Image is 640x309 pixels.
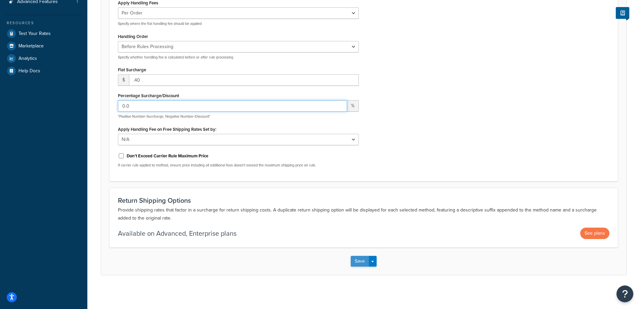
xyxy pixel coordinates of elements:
[18,56,37,62] span: Analytics
[118,127,216,132] label: Apply Handling Fee on Free Shipping Rates Set by:
[118,34,148,39] label: Handling Order
[5,28,82,40] a: Test Your Rates
[118,206,609,222] p: Provide shipping rates that factor in a surcharge for return shipping costs. A duplicate return s...
[118,67,146,72] label: Flat Surcharge
[118,197,609,204] h3: Return Shipping Options
[18,31,51,37] span: Test Your Rates
[118,21,359,26] p: Specify where the flat handling fee should be applied
[616,285,633,302] button: Open Resource Center
[5,65,82,77] a: Help Docs
[118,114,359,119] p: *Positive Number=Surcharge, Negative Number=Discount*
[5,20,82,26] div: Resources
[127,153,208,159] label: Don't Exceed Carrier Rule Maximum Price
[118,93,179,98] label: Percentage Surcharge/Discount
[616,7,629,19] button: Show Help Docs
[18,68,40,74] span: Help Docs
[18,43,44,49] span: Marketplace
[347,100,359,112] span: %
[118,163,359,168] p: If carrier rule applied to method, ensure price including all additional fees doesn't exceed the ...
[118,55,359,60] p: Specify whether handling fee is calculated before or after rule processing
[118,229,237,238] p: Available on Advanced, Enterprise plans
[580,228,609,239] button: See plans
[5,52,82,65] a: Analytics
[118,0,158,5] label: Apply Handling Fees
[351,256,369,267] button: Save
[5,40,82,52] a: Marketplace
[118,74,129,86] span: $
